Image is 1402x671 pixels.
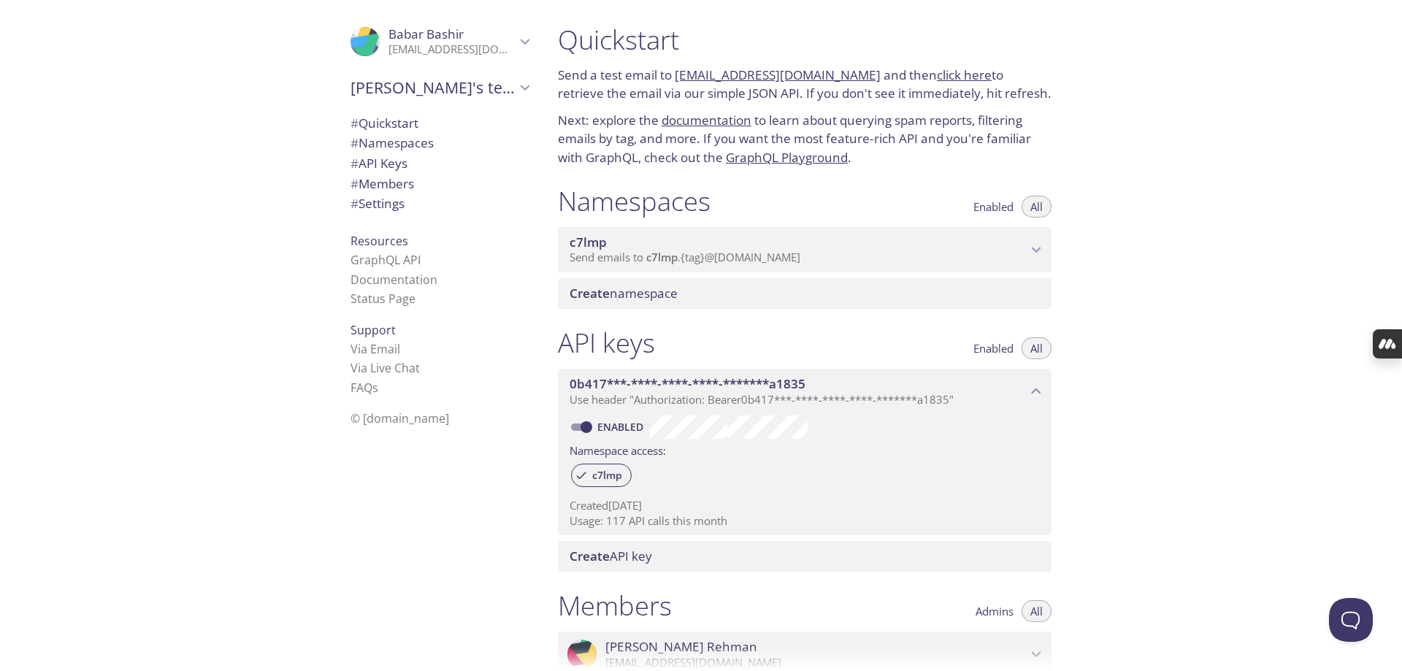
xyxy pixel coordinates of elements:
[350,291,415,307] a: Status Page
[339,69,540,107] div: Wajeeh's team
[570,285,678,302] span: namespace
[662,112,751,129] a: documentation
[570,285,610,302] span: Create
[350,134,359,151] span: #
[350,155,359,172] span: #
[350,115,359,131] span: #
[965,337,1022,359] button: Enabled
[605,639,757,655] span: [PERSON_NAME] Rehman
[350,134,434,151] span: Namespaces
[558,111,1051,167] p: Next: explore the to learn about querying spam reports, filtering emails by tag, and more. If you...
[558,589,672,622] h1: Members
[558,23,1051,56] h1: Quickstart
[558,66,1051,103] p: Send a test email to and then to retrieve the email via our simple JSON API. If you don't see it ...
[967,600,1022,622] button: Admins
[350,380,378,396] a: FAQ
[1329,598,1373,642] iframe: Help Scout Beacon - Open
[570,498,1040,513] p: Created [DATE]
[339,174,540,194] div: Members
[339,18,540,66] div: Babar Bashir
[350,233,408,249] span: Resources
[646,250,678,264] span: c7lmp
[372,380,378,396] span: s
[726,149,848,166] a: GraphQL Playground
[571,464,632,487] div: c7lmp
[350,272,437,288] a: Documentation
[350,341,400,357] a: Via Email
[350,360,420,376] a: Via Live Chat
[339,193,540,214] div: Team Settings
[1022,196,1051,218] button: All
[350,115,418,131] span: Quickstart
[558,278,1051,309] div: Create namespace
[388,26,464,42] span: Babar Bashir
[558,541,1051,572] div: Create API Key
[350,195,405,212] span: Settings
[350,175,359,192] span: #
[965,196,1022,218] button: Enabled
[350,77,516,98] span: [PERSON_NAME]'s team
[570,513,1040,529] p: Usage: 117 API calls this month
[350,175,414,192] span: Members
[570,548,610,564] span: Create
[1022,600,1051,622] button: All
[339,133,540,153] div: Namespaces
[558,185,710,218] h1: Namespaces
[583,469,631,482] span: c7lmp
[1022,337,1051,359] button: All
[570,548,652,564] span: API key
[675,66,881,83] a: [EMAIL_ADDRESS][DOMAIN_NAME]
[937,66,992,83] a: click here
[350,195,359,212] span: #
[339,113,540,134] div: Quickstart
[570,234,607,250] span: c7lmp
[558,227,1051,272] div: c7lmp namespace
[570,439,666,460] label: Namespace access:
[339,153,540,174] div: API Keys
[570,250,800,264] span: Send emails to . {tag} @[DOMAIN_NAME]
[558,326,655,359] h1: API keys
[350,252,421,268] a: GraphQL API
[350,410,449,426] span: © [DOMAIN_NAME]
[350,322,396,338] span: Support
[388,42,516,57] p: [EMAIL_ADDRESS][DOMAIN_NAME]
[595,420,649,434] a: Enabled
[350,155,407,172] span: API Keys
